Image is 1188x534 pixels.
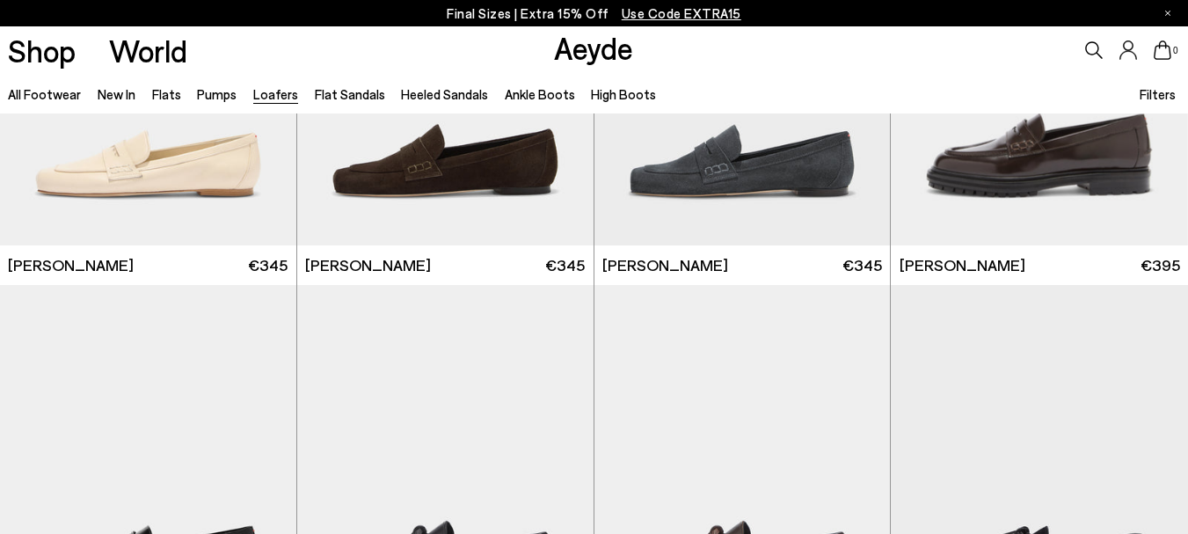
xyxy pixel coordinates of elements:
span: [PERSON_NAME] [900,254,1025,276]
span: [PERSON_NAME] [305,254,431,276]
span: €345 [545,254,585,276]
a: Aeyde [554,29,633,66]
a: [PERSON_NAME] €345 [594,245,891,285]
span: €345 [842,254,882,276]
a: 0 [1154,40,1171,60]
a: Heeled Sandals [401,86,488,102]
span: €345 [248,254,288,276]
a: Loafers [253,86,298,102]
a: Ankle Boots [505,86,575,102]
span: [PERSON_NAME] [8,254,134,276]
a: Shop [8,35,76,66]
a: Flats [152,86,181,102]
a: All Footwear [8,86,81,102]
p: Final Sizes | Extra 15% Off [447,3,741,25]
a: New In [98,86,135,102]
span: Filters [1140,86,1176,102]
a: World [109,35,187,66]
span: Navigate to /collections/ss25-final-sizes [622,5,741,21]
span: €395 [1141,254,1180,276]
a: [PERSON_NAME] €395 [891,245,1188,285]
span: [PERSON_NAME] [602,254,728,276]
span: 0 [1171,46,1180,55]
a: Pumps [197,86,237,102]
a: Flat Sandals [315,86,385,102]
a: [PERSON_NAME] €345 [297,245,594,285]
a: High Boots [591,86,656,102]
